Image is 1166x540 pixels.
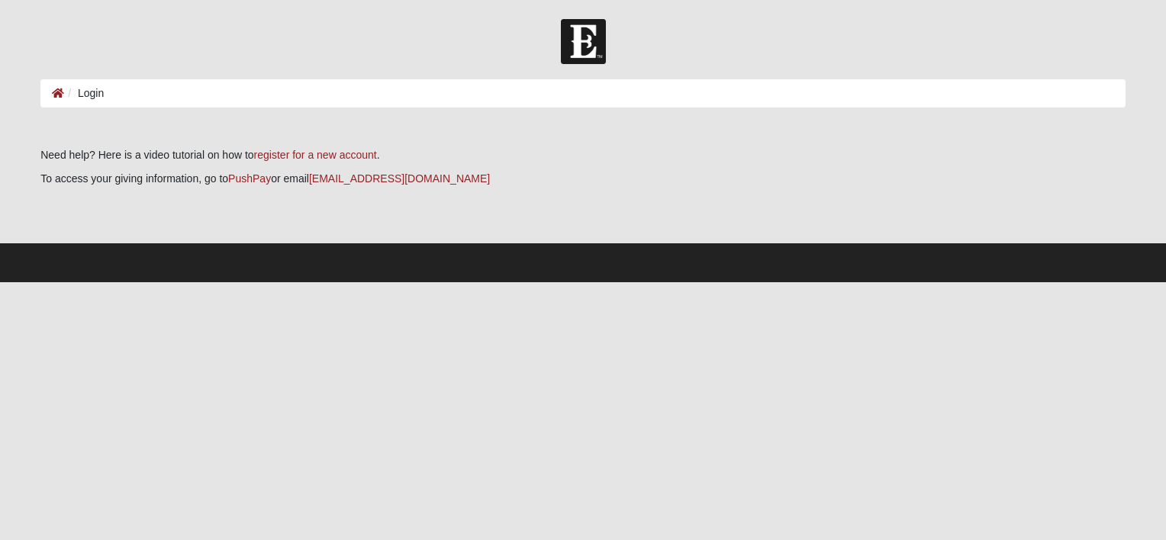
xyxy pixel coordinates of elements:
[64,85,104,101] li: Login
[40,147,1126,163] p: Need help? Here is a video tutorial on how to .
[228,172,271,185] a: PushPay
[309,172,490,185] a: [EMAIL_ADDRESS][DOMAIN_NAME]
[254,149,377,161] a: register for a new account
[561,19,606,64] img: Church of Eleven22 Logo
[40,171,1126,187] p: To access your giving information, go to or email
